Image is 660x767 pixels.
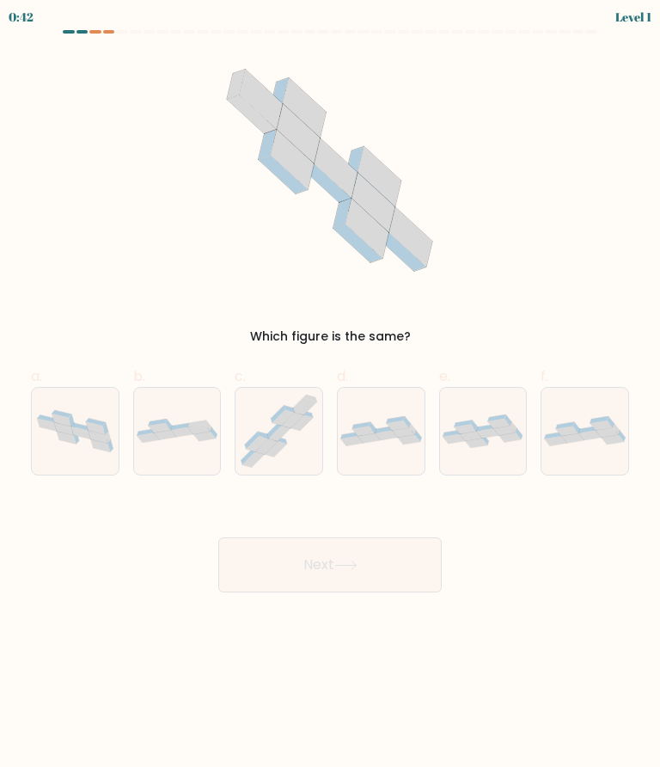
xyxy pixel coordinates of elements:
span: e. [439,366,450,386]
div: 0:42 [9,8,34,26]
span: b. [133,366,145,386]
span: d. [337,366,348,386]
div: Which figure is the same? [41,328,619,346]
span: a. [31,366,42,386]
div: Level 1 [615,8,651,26]
span: f. [541,366,548,386]
span: c. [235,366,246,386]
button: Next [218,537,442,592]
